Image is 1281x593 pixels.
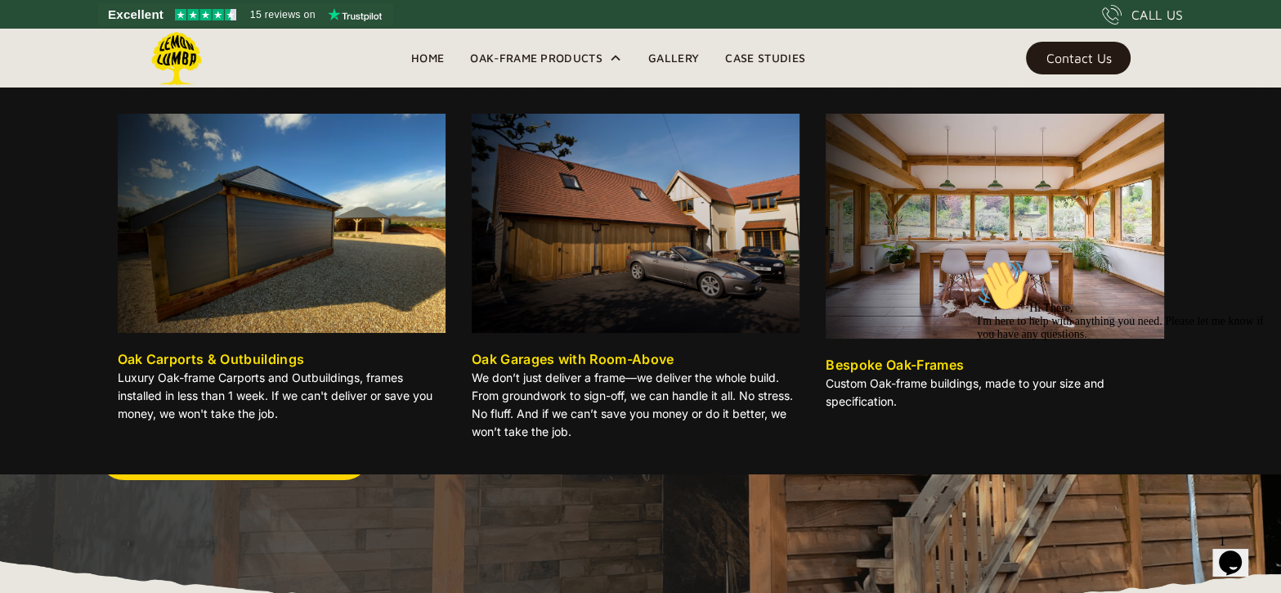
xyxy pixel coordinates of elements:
[175,9,236,20] img: Trustpilot 4.5 stars
[826,114,1163,417] a: Bespoke Oak-FramesCustom Oak-frame buildings, made to your size and specification.
[457,29,635,88] div: Oak-Frame Products
[826,375,1163,411] p: Custom Oak-frame buildings, made to your size and specification.
[1131,5,1183,25] div: CALL US
[472,369,800,441] p: We don’t just deliver a frame—we deliver the whole build. From groundwork to sign-off, we can han...
[118,349,305,369] div: Oak Carports & Outbuildings
[118,369,446,423] p: Luxury Oak-frame Carports and Outbuildings, frames installed in less than 1 week. If we can't del...
[826,355,964,375] div: Bespoke Oak-Frames
[1026,42,1131,74] a: Contact Us
[635,46,712,70] a: Gallery
[108,5,163,25] span: Excellent
[7,49,293,88] span: Hi There, I'm here to help with anything you need. Please let me know if you have any questions.
[118,114,446,429] a: Oak Carports & OutbuildingsLuxury Oak-frame Carports and Outbuildings, frames installed in less t...
[98,3,393,26] a: See Lemon Lumba reviews on Trustpilot
[398,46,457,70] a: Home
[7,7,59,59] img: :wave:
[470,48,602,68] div: Oak-Frame Products
[1046,52,1111,64] div: Contact Us
[472,349,674,369] div: Oak Garages with Room-Above
[328,8,382,21] img: Trustpilot logo
[1212,528,1265,577] iframe: chat widget
[250,5,316,25] span: 15 reviews on
[712,46,818,70] a: Case Studies
[1102,5,1183,25] a: CALL US
[970,253,1265,519] iframe: chat widget
[7,7,301,88] div: 👋Hi There,I'm here to help with anything you need. Please let me know if you have any questions.
[472,114,800,447] a: Oak Garages with Room-AboveWe don’t just deliver a frame—we deliver the whole build. From groundw...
